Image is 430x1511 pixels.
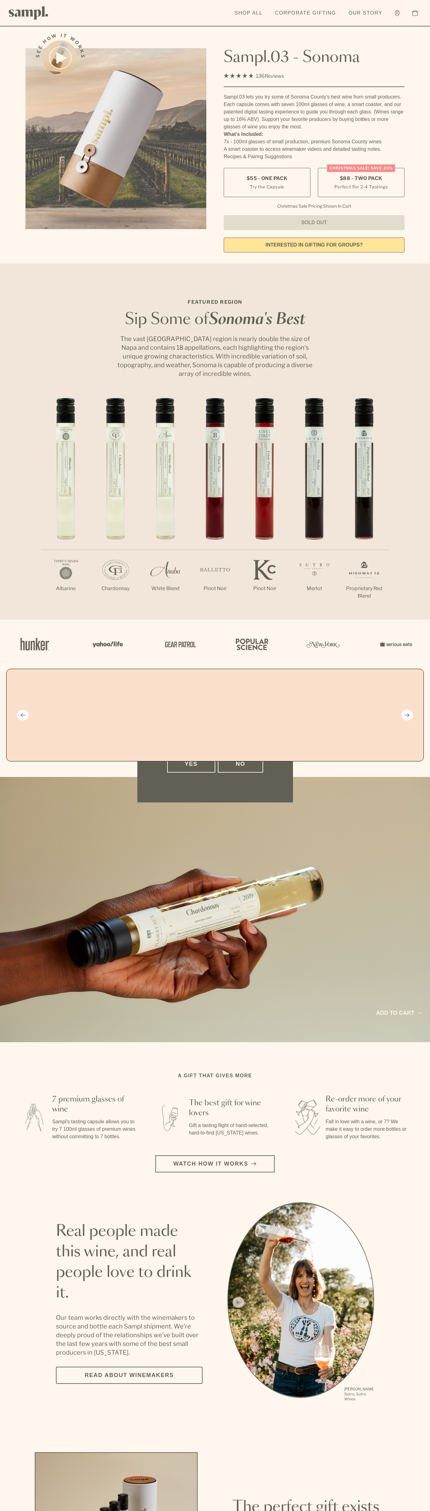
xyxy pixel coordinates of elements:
li: 4 / 7 [190,398,240,612]
li: 3 / 7 [140,398,190,612]
ul: carousel [227,1202,374,1402]
li: 6 / 7 [290,398,339,612]
p: Merlot [290,585,339,592]
a: interested in gifting for groups? [224,238,405,252]
li: 5 / 7 [240,398,290,612]
img: Sampl.03 - Sonoma [25,48,206,229]
button: See how it works [43,40,78,75]
a: Our Story [345,6,386,20]
li: 1 / 7 [41,398,91,612]
button: No [218,755,263,773]
button: Previous slide [17,710,29,720]
small: Perfect For 2-4 Tastings [334,183,388,190]
li: 2 / 7 [91,398,140,612]
span: $88 - Two Pack [340,175,382,182]
p: Chardonnay [91,585,140,592]
button: Next slide [401,710,413,720]
a: Add to cart [376,1009,421,1017]
img: Sampl logo [9,6,48,20]
a: Corporate Gifting [272,6,339,20]
p: Albarino [41,585,91,592]
p: White Blend [140,585,190,592]
small: Try the Capsule [250,183,284,190]
p: Pinot Noir [190,585,240,592]
div: Christmas SALE! Save 20% [327,164,395,172]
p: Proprietary Red Blend [339,585,389,600]
span: $55 - One Pack [247,175,288,182]
div: slide 1 [227,1202,374,1402]
a: Shop All [231,6,266,20]
p: Pinot Noir [240,585,290,592]
li: 7 / 7 [339,398,389,620]
button: Yes [167,755,216,773]
button: Sold Out [224,215,405,230]
p: [PERSON_NAME] Sutro, Sutro Wines [344,1387,374,1402]
div: 136Reviews [224,72,284,80]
